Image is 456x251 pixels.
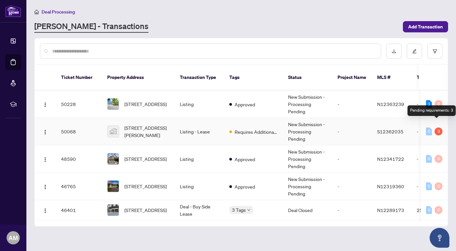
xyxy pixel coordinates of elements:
[124,100,167,108] span: [STREET_ADDRESS]
[40,126,50,137] button: Logo
[426,206,432,214] div: 0
[34,21,148,33] a: [PERSON_NAME] - Transactions
[42,9,75,15] span: Deal Processing
[232,206,246,214] span: 3 Tags
[43,129,48,135] img: Logo
[124,206,167,214] span: [STREET_ADDRESS]
[40,181,50,192] button: Logo
[283,118,332,145] td: New Submission - Processing Pending
[108,153,119,164] img: thumbnail-img
[124,124,169,139] span: [STREET_ADDRESS][PERSON_NAME]
[43,208,48,213] img: Logo
[426,155,432,163] div: 0
[332,118,372,145] td: -
[56,173,102,200] td: 46765
[40,205,50,215] button: Logo
[412,49,417,54] span: edit
[34,10,39,14] span: home
[332,200,372,220] td: -
[40,99,50,109] button: Logo
[283,145,332,173] td: New Submission - Processing Pending
[247,208,250,212] span: down
[175,65,224,90] th: Transaction Type
[377,156,404,162] span: N12341722
[175,118,224,145] td: Listing - Lease
[40,154,50,164] button: Logo
[56,90,102,118] td: 50228
[435,155,442,163] div: 0
[407,44,422,59] button: edit
[9,233,18,242] span: AM
[332,90,372,118] td: -
[108,204,119,216] img: thumbnail-img
[430,228,449,248] button: Open asap
[435,127,442,135] div: 3
[435,206,442,214] div: 0
[332,145,372,173] td: -
[124,155,167,162] span: [STREET_ADDRESS]
[386,44,402,59] button: download
[43,184,48,190] img: Logo
[283,90,332,118] td: New Submission - Processing Pending
[235,128,277,135] span: Requires Additional Docs
[175,173,224,200] td: Listing
[108,181,119,192] img: thumbnail-img
[108,98,119,110] img: thumbnail-img
[43,157,48,162] img: Logo
[235,101,255,108] span: Approved
[175,90,224,118] td: Listing
[56,118,102,145] td: 50068
[175,200,224,220] td: Deal - Buy Side Lease
[43,102,48,107] img: Logo
[377,183,404,189] span: N12319360
[102,65,175,90] th: Property Address
[435,100,442,108] div: 0
[426,182,432,190] div: 0
[377,128,404,134] span: S12362035
[426,100,432,108] div: 1
[403,21,448,32] button: Add Transaction
[56,200,102,220] td: 46401
[332,65,372,90] th: Project Name
[224,65,283,90] th: Tags
[56,65,102,90] th: Ticket Number
[377,207,404,213] span: N12289173
[283,65,332,90] th: Status
[283,200,332,220] td: Deal Closed
[235,183,255,190] span: Approved
[372,65,411,90] th: MLS #
[377,101,404,107] span: N12363239
[427,44,442,59] button: filter
[175,145,224,173] td: Listing
[5,5,21,17] img: logo
[407,105,456,116] div: Pending requirements: 3
[108,126,119,137] img: thumbnail-img
[408,21,443,32] span: Add Transaction
[56,145,102,173] td: 48590
[433,49,437,54] span: filter
[124,183,167,190] span: [STREET_ADDRESS]
[392,49,396,54] span: download
[426,127,432,135] div: 0
[435,182,442,190] div: 0
[283,173,332,200] td: New Submission - Processing Pending
[332,173,372,200] td: -
[235,156,255,163] span: Approved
